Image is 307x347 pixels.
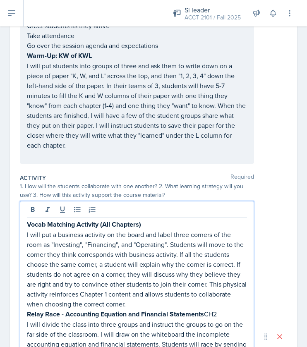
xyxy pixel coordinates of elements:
p: Go over the session agenda and expectations [27,41,247,50]
span: Required [230,174,254,182]
strong: Warm-Up: KW of KWL [27,51,92,60]
label: Activity [20,174,46,182]
div: Si leader [185,5,241,15]
strong: Relay Race - Accounting Equation and Financial Statements [27,309,204,319]
p: I will put students into groups of three and ask them to write down on a piece of paper "K, W, an... [27,61,247,150]
p: I will put a business activity on the board and label three corners of the room as "Investing", "... [27,230,247,309]
div: ACCT 2101 / Fall 2025 [185,13,241,22]
p: CH2 [27,309,247,319]
strong: Vocab Matching Activity (All Chapters) [27,220,141,229]
p: Take attendance [27,31,247,41]
div: 1. How will the students collaborate with one another? 2. What learning strategy will you use? 3.... [20,182,254,199]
